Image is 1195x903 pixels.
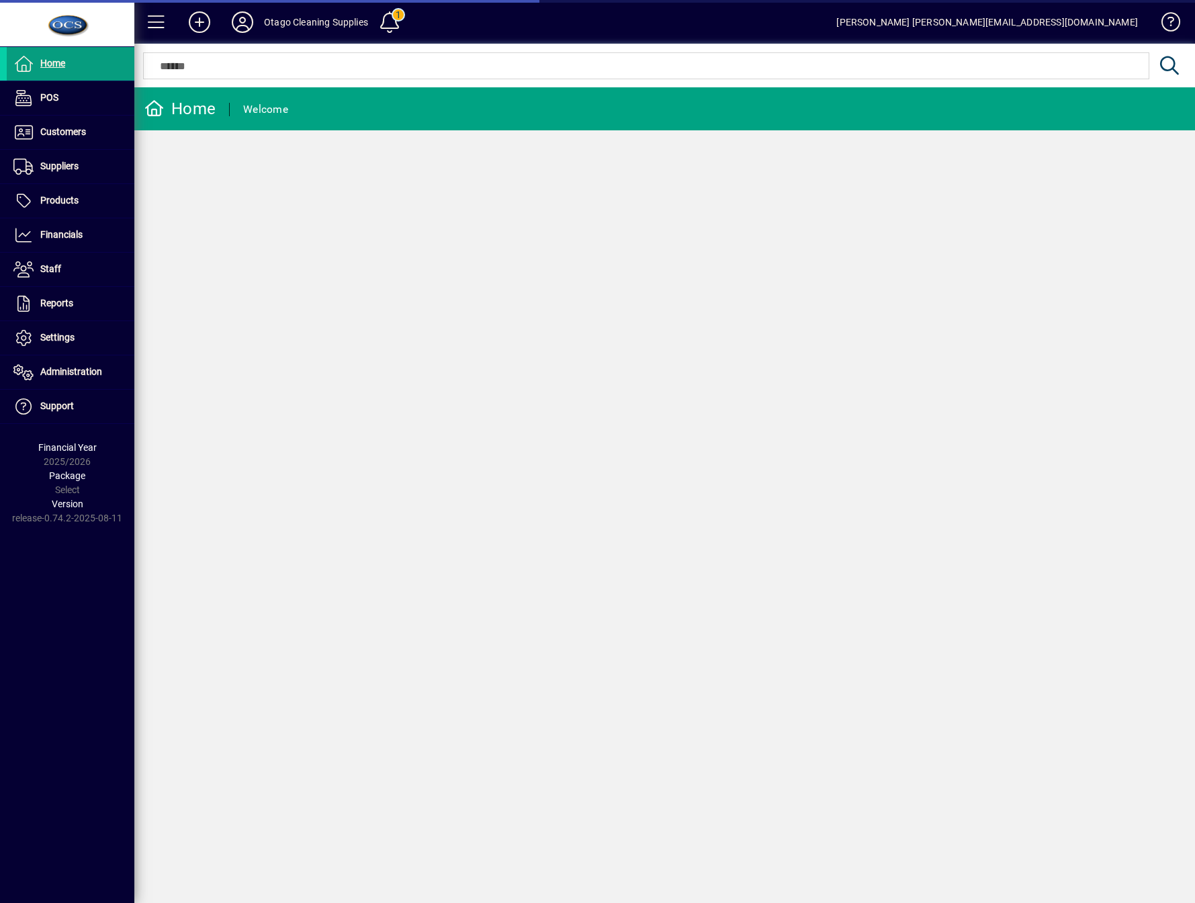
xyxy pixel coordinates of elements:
[7,81,134,115] a: POS
[221,10,264,34] button: Profile
[7,287,134,320] a: Reports
[7,184,134,218] a: Products
[1151,3,1178,46] a: Knowledge Base
[40,126,86,137] span: Customers
[7,355,134,389] a: Administration
[264,11,368,33] div: Otago Cleaning Supplies
[40,366,102,377] span: Administration
[40,263,61,274] span: Staff
[7,218,134,252] a: Financials
[40,195,79,206] span: Products
[7,321,134,355] a: Settings
[40,400,74,411] span: Support
[38,442,97,453] span: Financial Year
[7,253,134,286] a: Staff
[40,161,79,171] span: Suppliers
[49,470,85,481] span: Package
[40,229,83,240] span: Financials
[178,10,221,34] button: Add
[40,332,75,343] span: Settings
[40,92,58,103] span: POS
[243,99,288,120] div: Welcome
[7,390,134,423] a: Support
[7,150,134,183] a: Suppliers
[144,98,216,120] div: Home
[836,11,1138,33] div: [PERSON_NAME] [PERSON_NAME][EMAIL_ADDRESS][DOMAIN_NAME]
[7,116,134,149] a: Customers
[52,499,83,509] span: Version
[40,58,65,69] span: Home
[40,298,73,308] span: Reports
